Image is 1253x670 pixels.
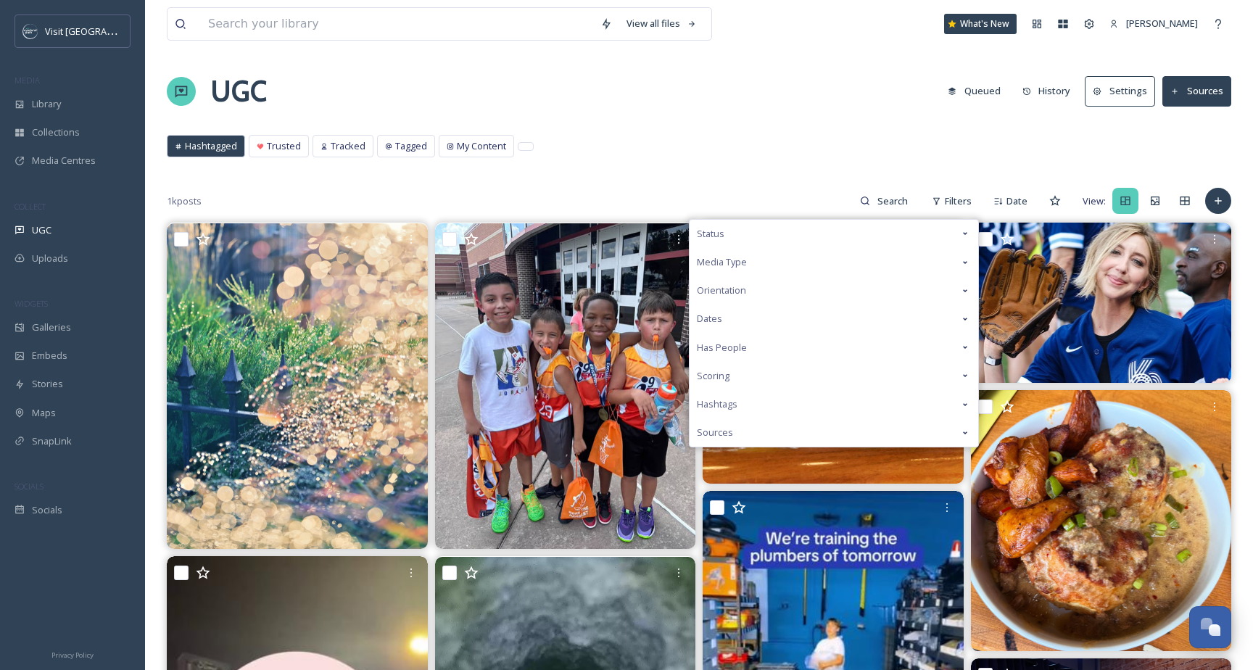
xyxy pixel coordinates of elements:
[1015,77,1085,105] a: History
[32,503,62,517] span: Socials
[697,397,737,411] span: Hashtags
[1015,77,1078,105] button: History
[1083,194,1106,208] span: View:
[45,24,157,38] span: Visit [GEOGRAPHIC_DATA]
[1006,194,1027,208] span: Date
[32,154,96,167] span: Media Centres
[167,223,428,549] img: Radiant Kansas Morning🇺🇸 #nikoncreators #nikonz5ⅱ #nikonz24120f4 #kansasphotos #overlandpark #ファイ...
[32,125,80,139] span: Collections
[457,139,506,153] span: My Content
[51,650,94,660] span: Privacy Policy
[15,75,40,86] span: MEDIA
[395,139,427,153] span: Tagged
[971,390,1232,651] img: If you have not been to Triune are truly missing out on an absolute gem here in the Kansas City. ...
[201,8,593,40] input: Search your library
[1189,606,1231,648] button: Open Chat
[32,349,67,363] span: Embeds
[945,194,972,208] span: Filters
[32,406,56,420] span: Maps
[23,24,38,38] img: c3es6xdrejuflcaqpovn.png
[32,434,72,448] span: SnapLink
[435,223,696,550] img: Nothing like catching up with your friends at the end of the season! #YouthSports #Teammates #Ove...
[32,252,68,265] span: Uploads
[940,77,1008,105] button: Queued
[210,70,267,113] a: UGC
[870,186,917,215] input: Search
[167,194,202,208] span: 1k posts
[331,139,365,153] span: Tracked
[267,139,301,153] span: Trusted
[1085,76,1162,106] a: Settings
[619,9,704,38] a: View all files
[971,223,1232,383] img: Congratulations to heidilgardner on eight great seasons on Saturday Night Live—representing Kansa...
[944,14,1017,34] a: What's New
[32,97,61,111] span: Library
[697,426,733,439] span: Sources
[15,481,44,492] span: SOCIALS
[697,227,724,241] span: Status
[1126,17,1198,30] span: [PERSON_NAME]
[940,77,1015,105] a: Queued
[697,369,729,383] span: Scoring
[697,255,747,269] span: Media Type
[51,645,94,663] a: Privacy Policy
[32,223,51,237] span: UGC
[697,341,747,355] span: Has People
[1085,76,1155,106] button: Settings
[32,377,63,391] span: Stories
[32,320,71,334] span: Galleries
[1102,9,1205,38] a: [PERSON_NAME]
[1162,76,1231,106] button: Sources
[185,139,237,153] span: Hashtagged
[697,284,746,297] span: Orientation
[15,298,48,309] span: WIDGETS
[15,201,46,212] span: COLLECT
[697,312,722,326] span: Dates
